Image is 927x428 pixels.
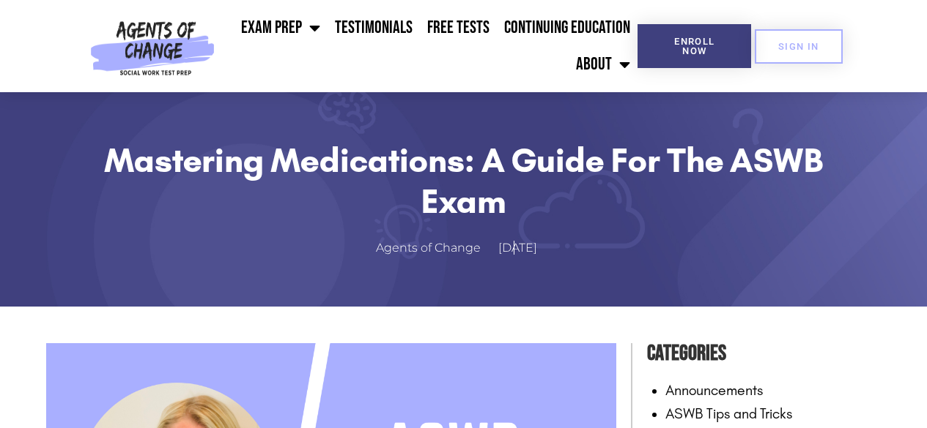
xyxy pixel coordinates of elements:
a: Exam Prep [234,10,328,46]
span: Enroll Now [661,37,728,56]
span: SIGN IN [778,42,819,51]
a: About [569,46,638,83]
a: Testimonials [328,10,420,46]
h1: Mastering Medications: A Guide for the ASWB Exam [83,140,845,222]
span: Agents of Change [376,238,481,259]
a: [DATE] [498,238,552,259]
nav: Menu [221,10,638,83]
a: Free Tests [420,10,497,46]
a: Announcements [665,381,764,399]
h4: Categories [647,336,882,371]
time: [DATE] [498,241,537,255]
a: ASWB Tips and Tricks [665,405,793,422]
a: SIGN IN [755,29,843,64]
a: Enroll Now [638,24,751,68]
a: Continuing Education [497,10,638,46]
a: Agents of Change [376,238,495,259]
